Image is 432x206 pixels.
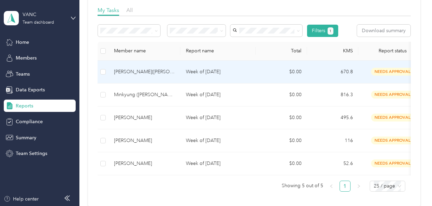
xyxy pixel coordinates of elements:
[371,68,414,76] span: needs approval
[307,106,358,129] td: 495.6
[16,54,37,62] span: Members
[364,48,421,54] span: Report status
[114,160,175,167] div: [PERSON_NAME]
[353,181,364,192] li: Next Page
[326,181,337,192] button: left
[371,159,414,167] span: needs approval
[23,11,65,18] div: VANC
[114,137,175,144] div: [PERSON_NAME]
[114,114,175,121] div: [PERSON_NAME]
[371,91,414,99] span: needs approval
[371,114,414,121] span: needs approval
[186,91,250,99] p: Week of [DATE]
[186,114,250,121] p: Week of [DATE]
[16,86,45,93] span: Data Exports
[329,184,333,188] span: left
[186,160,250,167] p: Week of [DATE]
[394,168,432,206] iframe: Everlance-gr Chat Button Frame
[307,61,358,83] td: 670.8
[180,42,256,61] th: Report name
[114,48,175,54] div: Member name
[114,91,175,99] div: Minkyung ([PERSON_NAME]) [PERSON_NAME]
[16,102,33,110] span: Reports
[109,42,180,61] th: Member name
[340,181,350,191] a: 1
[307,83,358,106] td: 816.3
[256,129,307,152] td: $0.00
[256,61,307,83] td: $0.00
[313,48,353,54] div: KMS
[126,7,133,13] span: All
[261,48,302,54] div: Total
[114,68,175,76] div: [PERSON_NAME]([PERSON_NAME]
[16,150,47,157] span: Team Settings
[357,184,361,188] span: right
[16,134,36,141] span: Summary
[16,39,29,46] span: Home
[186,137,250,144] p: Week of [DATE]
[256,83,307,106] td: $0.00
[329,28,331,34] span: 1
[16,70,30,78] span: Teams
[4,195,39,203] button: Help center
[353,181,364,192] button: right
[340,181,351,192] li: 1
[307,25,338,37] button: Filters1
[328,27,333,35] button: 1
[374,181,401,191] span: 25 / page
[326,181,337,192] li: Previous Page
[186,68,250,76] p: Week of [DATE]
[16,118,43,125] span: Compliance
[256,106,307,129] td: $0.00
[307,129,358,152] td: 116
[371,137,414,144] span: needs approval
[23,21,54,25] div: Team dashboard
[307,152,358,175] td: 52.6
[98,7,119,13] span: My Tasks
[282,181,323,191] span: Showing 5 out of 5
[256,152,307,175] td: $0.00
[357,25,410,37] button: Download summary
[370,181,405,192] div: Page Size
